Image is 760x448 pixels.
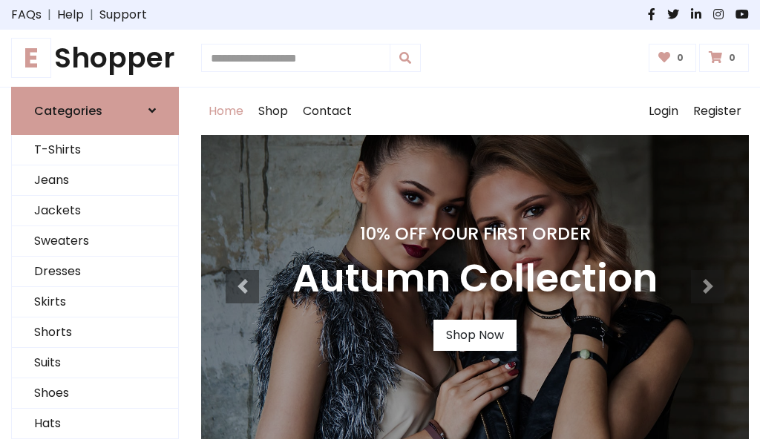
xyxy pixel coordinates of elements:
[34,104,102,118] h6: Categories
[12,165,178,196] a: Jeans
[12,317,178,348] a: Shorts
[12,348,178,378] a: Suits
[84,6,99,24] span: |
[699,44,749,72] a: 0
[12,226,178,257] a: Sweaters
[12,287,178,317] a: Skirts
[251,88,295,135] a: Shop
[99,6,147,24] a: Support
[12,409,178,439] a: Hats
[11,42,179,75] h1: Shopper
[641,88,686,135] a: Login
[12,135,178,165] a: T-Shirts
[11,6,42,24] a: FAQs
[649,44,697,72] a: 0
[201,88,251,135] a: Home
[12,378,178,409] a: Shoes
[686,88,749,135] a: Register
[292,256,658,302] h3: Autumn Collection
[42,6,57,24] span: |
[12,196,178,226] a: Jackets
[12,257,178,287] a: Dresses
[57,6,84,24] a: Help
[292,223,658,244] h4: 10% Off Your First Order
[11,42,179,75] a: EShopper
[11,38,51,78] span: E
[433,320,517,351] a: Shop Now
[725,51,739,65] span: 0
[295,88,359,135] a: Contact
[11,87,179,135] a: Categories
[673,51,687,65] span: 0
